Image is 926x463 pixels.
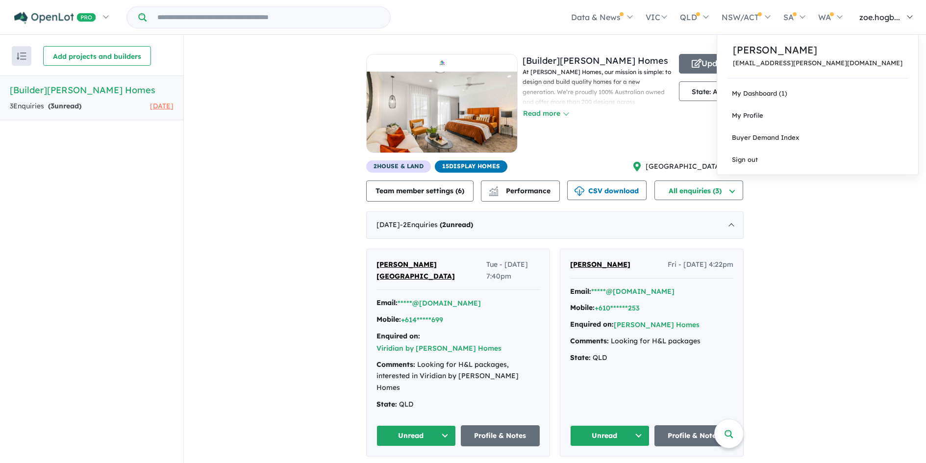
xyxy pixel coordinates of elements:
button: Add projects and builders [43,46,151,66]
button: CSV download [567,180,647,200]
strong: Comments: [376,360,415,369]
button: Performance [481,180,560,202]
button: All enquiries (3) [654,180,743,200]
a: Buyer Demand Index [717,127,918,149]
a: [PERSON_NAME] [570,259,630,271]
strong: ( unread) [440,220,473,229]
a: My Profile [717,104,918,127]
a: Profile & Notes [654,425,734,446]
span: 3 [50,102,54,110]
a: Hudson HomesHudson Homes [366,54,518,160]
a: [PERSON_NAME] [733,43,902,57]
div: QLD [570,352,733,364]
strong: Comments: [570,336,609,345]
span: Performance [490,186,551,195]
button: Unread [570,425,650,446]
input: Try estate name, suburb, builder or developer [149,7,388,28]
button: [PERSON_NAME] Homes [614,320,700,330]
span: Fri - [DATE] 4:22pm [668,259,733,271]
strong: Enquired on: [376,332,420,340]
h5: [Builder] [PERSON_NAME] Homes [10,83,174,97]
strong: Enquired on: [570,320,614,329]
strong: State: [570,353,591,362]
a: [PERSON_NAME] [GEOGRAPHIC_DATA] [376,259,486,283]
span: [DATE] [150,102,174,110]
p: At [PERSON_NAME] Homes, our mission is simple: to design and build quality homes for a new genera... [523,67,674,207]
img: bar-chart.svg [489,189,499,196]
button: Read more [523,108,569,119]
a: Sign out [717,149,918,171]
div: 3 Enquir ies [10,101,81,112]
img: Hudson Homes [367,72,517,153]
div: QLD [376,399,540,411]
strong: Mobile: [376,315,401,324]
strong: ( unread) [48,102,81,110]
strong: Email: [570,287,591,296]
img: download icon [575,186,584,196]
button: Viridian by [PERSON_NAME] Homes [376,343,501,354]
button: State: All [679,81,742,101]
a: Viridian by [PERSON_NAME] Homes [376,344,501,353]
span: 2 House & Land [366,160,431,173]
span: My Profile [732,111,763,119]
a: [Builder][PERSON_NAME] Homes [523,55,668,66]
div: Looking for H&L packages, interested in Viridian by [PERSON_NAME] Homes [376,359,540,394]
span: Tue - [DATE] 7:40pm [486,259,540,283]
button: Update [679,54,742,74]
a: My Dashboard (1) [717,82,918,104]
a: Profile & Notes [461,425,540,446]
a: [EMAIL_ADDRESS][PERSON_NAME][DOMAIN_NAME] [733,59,902,67]
span: zoe.hogb... [859,12,900,22]
span: [GEOGRAPHIC_DATA] , [646,161,725,173]
span: [PERSON_NAME] [GEOGRAPHIC_DATA] [376,260,455,281]
strong: Mobile: [570,303,595,312]
span: 2 [442,220,446,229]
img: Hudson Homes [437,57,447,69]
button: Unread [376,425,456,446]
div: Looking for H&L packages [570,335,733,347]
span: 15 Display Homes [435,160,507,173]
strong: Email: [376,298,398,307]
span: [PERSON_NAME] [570,260,630,269]
div: [DATE] [366,211,744,239]
span: 6 [458,186,462,195]
strong: State: [376,400,397,409]
img: sort.svg [17,52,26,60]
img: line-chart.svg [489,186,498,192]
img: Openlot PRO Logo White [14,12,96,24]
button: Team member settings (6) [366,180,474,202]
a: [PERSON_NAME] Homes [614,320,700,329]
span: - 2 Enquir ies [400,220,473,229]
